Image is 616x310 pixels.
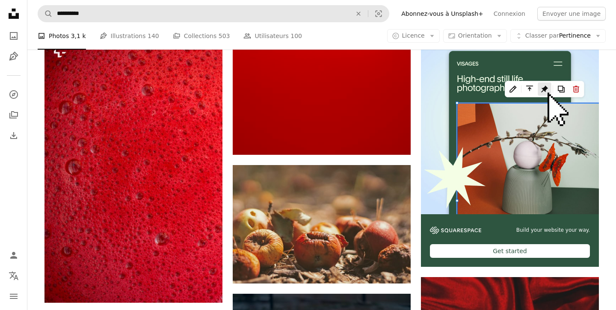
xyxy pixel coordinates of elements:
[173,22,230,50] a: Collections 503
[5,5,22,24] a: Accueil — Unsplash
[458,32,492,39] span: Orientation
[44,165,222,173] a: un gros plan d’une substance rouge avec des gouttes d’eau
[233,165,411,283] img: Photographie sélective de fruits secs sur le terrain
[368,6,389,22] button: Recherche de visuels
[349,6,368,22] button: Effacer
[290,31,302,41] span: 100
[430,244,590,258] div: Get started
[402,32,425,39] span: Licence
[44,36,222,303] img: un gros plan d’une substance rouge avec des gouttes d’eau
[5,247,22,264] a: Connexion / S’inscrire
[525,32,559,39] span: Classer par
[243,22,302,50] a: Utilisateurs 100
[387,29,440,43] button: Licence
[5,288,22,305] button: Menu
[38,6,53,22] button: Rechercher sur Unsplash
[5,86,22,103] a: Explorer
[148,31,159,41] span: 140
[421,36,599,267] a: Build your website your way.Get started
[430,227,481,234] img: file-1606177908946-d1eed1cbe4f5image
[489,7,530,21] a: Connexion
[421,36,599,214] img: file-1723602894256-972c108553a7image
[5,27,22,44] a: Photos
[38,5,389,22] form: Rechercher des visuels sur tout le site
[233,220,411,228] a: Photographie sélective de fruits secs sur le terrain
[233,92,411,99] a: textile rouge en photographie en gros plan
[5,48,22,65] a: Illustrations
[233,36,411,155] img: textile rouge en photographie en gros plan
[5,106,22,124] a: Collections
[219,31,230,41] span: 503
[396,7,489,21] a: Abonnez-vous à Unsplash+
[516,227,590,234] span: Build your website your way.
[537,7,606,21] button: Envoyer une image
[5,127,22,144] a: Historique de téléchargement
[5,267,22,284] button: Langue
[443,29,507,43] button: Orientation
[100,22,159,50] a: Illustrations 140
[510,29,606,43] button: Classer parPertinence
[525,32,591,40] span: Pertinence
